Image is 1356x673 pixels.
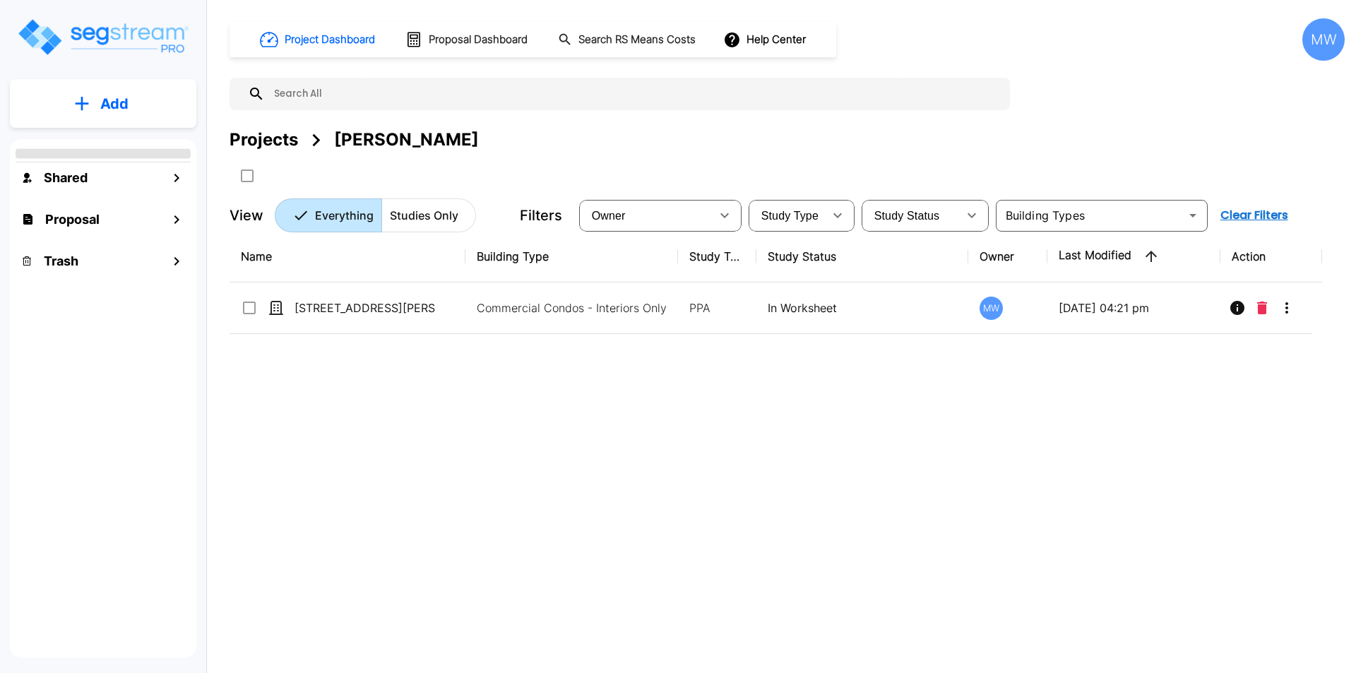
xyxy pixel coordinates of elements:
th: Study Status [756,231,969,282]
p: PPA [689,299,745,316]
th: Study Type [678,231,756,282]
div: [PERSON_NAME] [334,127,479,153]
p: Filters [520,205,562,226]
button: SelectAll [233,162,261,190]
img: Logo [16,17,189,57]
input: Search All [265,78,1003,110]
p: Studies Only [390,207,458,224]
th: Building Type [465,231,678,282]
button: Open [1183,206,1203,225]
button: Clear Filters [1215,201,1294,230]
p: In Worksheet [768,299,958,316]
th: Owner [968,231,1047,282]
h1: Trash [44,251,78,270]
span: Study Type [761,210,819,222]
button: Proposal Dashboard [400,25,535,54]
div: MW [1302,18,1345,61]
div: Select [582,196,710,235]
button: Help Center [720,26,811,53]
h1: Shared [44,168,88,187]
h1: Proposal [45,210,100,229]
div: MW [980,297,1003,320]
h1: Proposal Dashboard [429,32,528,48]
div: Projects [230,127,298,153]
div: Select [864,196,958,235]
button: Add [10,83,196,124]
p: [DATE] 04:21 pm [1059,299,1209,316]
span: Owner [592,210,626,222]
button: Project Dashboard [254,24,383,55]
span: Study Status [874,210,940,222]
button: Studies Only [381,198,476,232]
p: [STREET_ADDRESS][PERSON_NAME] [295,299,436,316]
th: Last Modified [1047,231,1220,282]
div: Select [751,196,823,235]
p: Add [100,93,129,114]
button: Search RS Means Costs [552,26,703,54]
h1: Project Dashboard [285,32,375,48]
p: Commercial Condos - Interiors Only [477,299,667,316]
button: Everything [275,198,382,232]
div: Platform [275,198,476,232]
h1: Search RS Means Costs [578,32,696,48]
button: Info [1223,294,1251,322]
button: Delete [1251,294,1273,322]
button: More-Options [1273,294,1301,322]
th: Name [230,231,465,282]
input: Building Types [1000,206,1180,225]
p: View [230,205,263,226]
p: Everything [315,207,374,224]
th: Action [1220,231,1323,282]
